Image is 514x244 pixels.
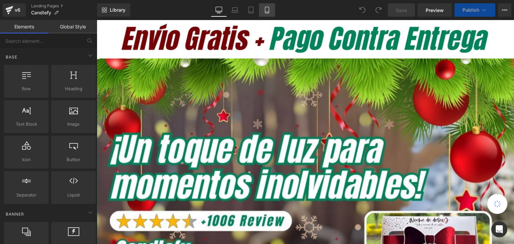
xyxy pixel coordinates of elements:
[53,192,94,199] span: Liquid
[6,85,47,92] span: Row
[259,3,275,17] a: Mobile
[31,10,51,15] span: Candlefy
[53,85,94,92] span: Heading
[5,54,18,60] span: Base
[6,192,47,199] span: Separator
[6,156,47,163] span: Icon
[13,6,22,14] div: v6
[356,3,369,17] button: Undo
[243,3,259,17] a: Tablet
[6,121,47,128] span: Text Block
[31,3,97,9] a: Landing Pages
[418,3,452,17] a: Preview
[49,20,97,33] a: Global Style
[5,211,25,217] span: Banner
[211,3,227,17] a: Desktop
[3,3,26,17] a: v6
[426,7,444,14] span: Preview
[491,221,507,237] div: Open Intercom Messenger
[454,3,495,17] button: Publish
[53,121,94,128] span: Image
[498,3,511,17] button: More
[110,7,125,13] span: Library
[97,3,130,17] a: New Library
[372,3,385,17] button: Redo
[462,7,479,13] span: Publish
[53,156,94,163] span: Button
[227,3,243,17] a: Laptop
[396,7,407,14] span: Save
